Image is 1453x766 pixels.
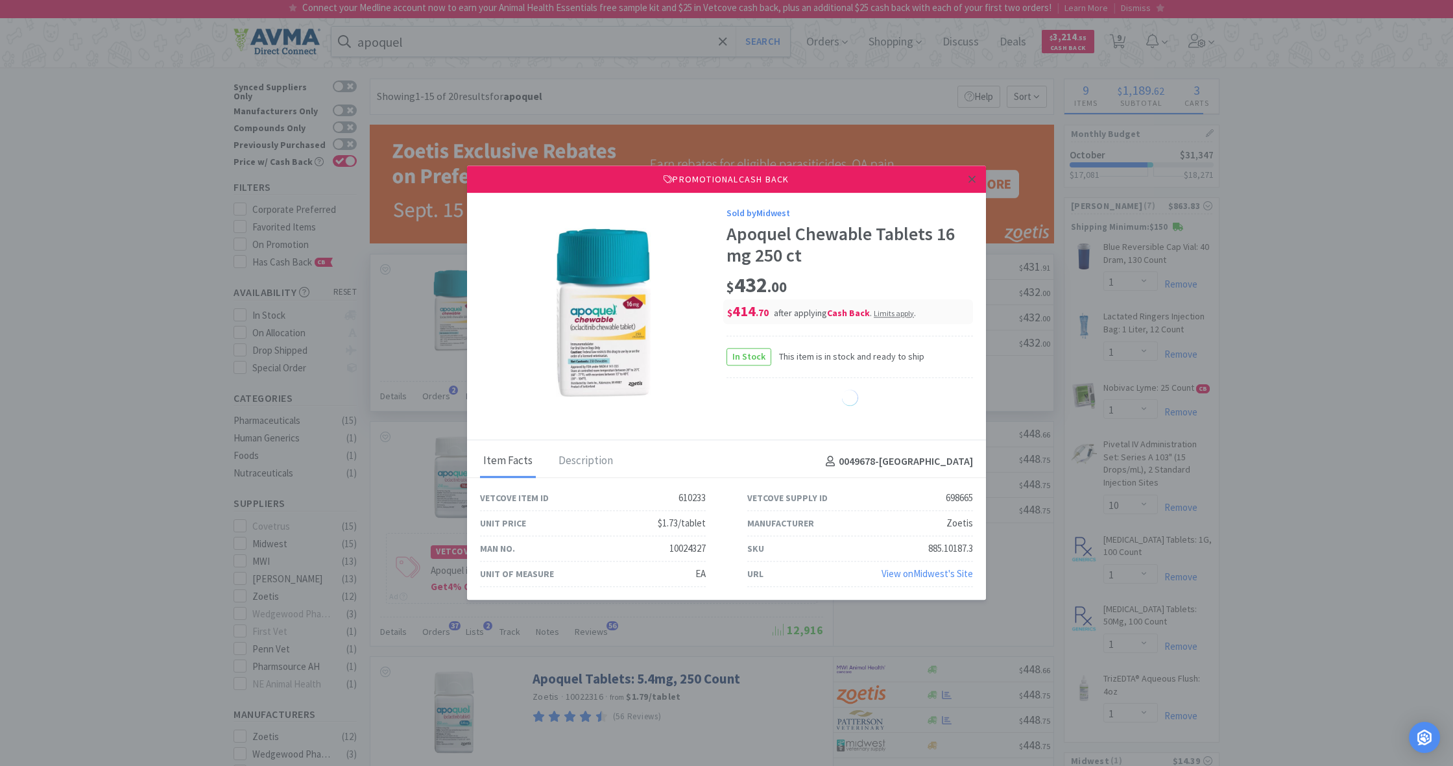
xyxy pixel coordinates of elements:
div: EA [695,567,706,582]
span: 414 [727,302,769,320]
div: Zoetis [946,516,973,532]
div: 10024327 [669,541,706,557]
div: Promotional Cash Back [467,166,986,193]
span: In Stock [727,349,771,365]
div: SKU [747,541,764,556]
div: Unit Price [480,516,526,530]
div: URL [747,567,763,581]
div: 885.10187.3 [928,541,973,557]
div: Item Facts [480,445,536,478]
span: . 00 [767,278,787,296]
a: View onMidwest's Site [882,568,973,580]
div: Description [555,445,616,478]
span: $ [727,306,732,319]
i: Cash Back [827,307,870,319]
h4: 0049678 - [GEOGRAPHIC_DATA] [821,453,973,470]
span: 432 [726,272,787,298]
div: 698665 [946,491,973,506]
div: Apoquel Chewable Tablets 16 mg 250 ct [726,223,973,267]
div: Manufacturer [747,516,814,530]
span: $ [726,278,734,296]
div: $1.73/tablet [658,516,706,532]
div: Sold by Midwest [726,206,973,221]
span: after applying . [774,307,916,319]
div: 610233 [678,491,706,506]
span: This item is in stock and ready to ship [771,350,924,364]
div: Man No. [480,541,515,556]
div: . [874,307,916,319]
img: 2328f496f79d486a8cd230d96bd1e280_698665.jpeg [556,229,651,397]
span: . 70 [756,306,769,319]
div: Vetcove Item ID [480,491,549,505]
div: Vetcove Supply ID [747,491,828,505]
div: Unit of Measure [480,567,554,581]
div: Open Intercom Messenger [1409,722,1440,753]
span: Limits apply [874,308,914,318]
